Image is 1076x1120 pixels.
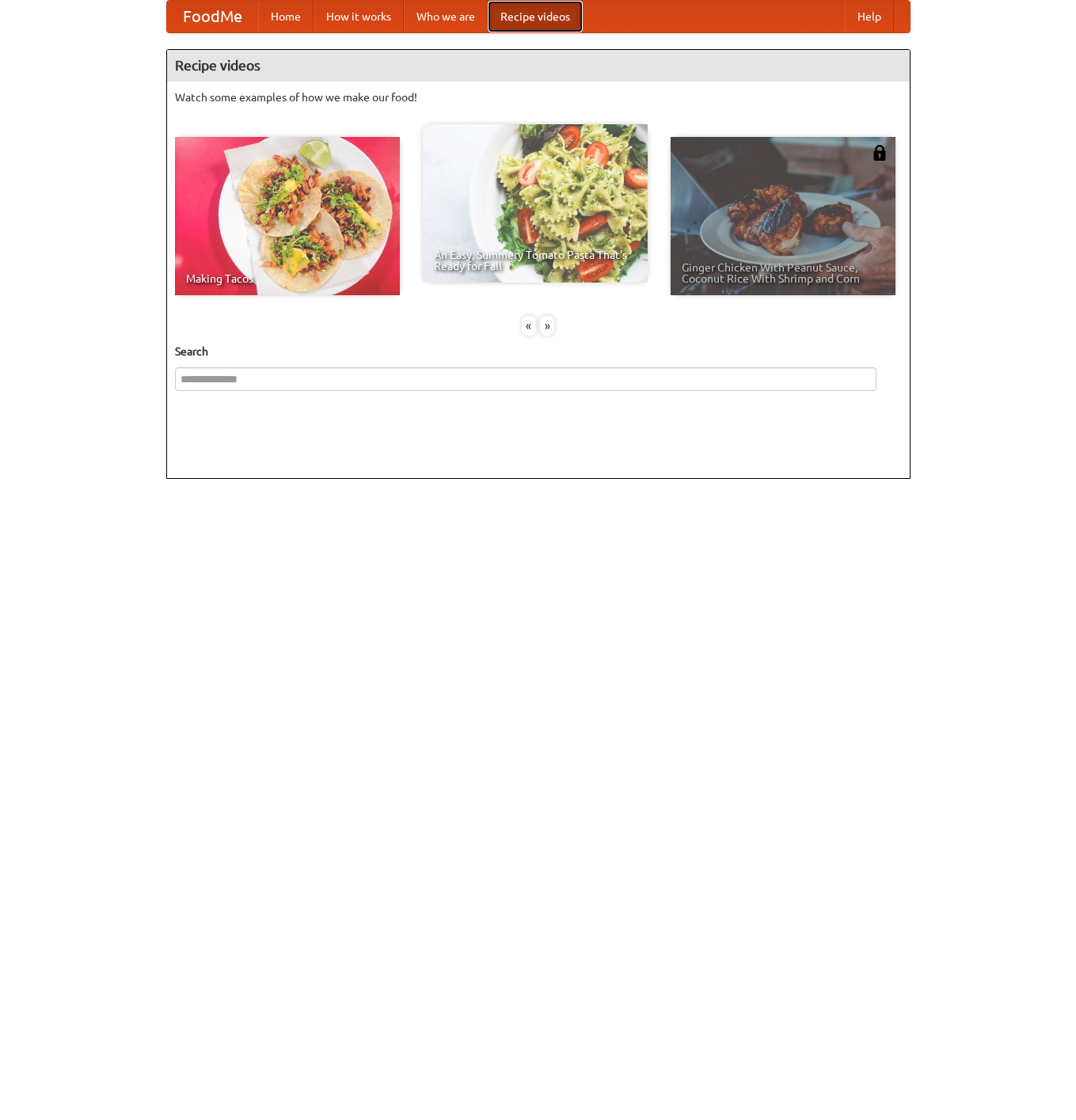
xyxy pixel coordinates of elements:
a: Recipe videos [488,1,583,32]
div: » [540,316,554,336]
a: An Easy, Summery Tomato Pasta That's Ready for Fall [423,124,648,283]
p: Watch some examples of how we make our food! [175,89,902,105]
span: Making Tacos [186,273,389,284]
a: Help [845,1,894,32]
a: How it works [314,1,404,32]
a: FoodMe [167,1,258,32]
h4: Recipe videos [167,50,910,82]
a: Home [258,1,314,32]
a: Making Tacos [175,137,400,295]
h5: Search [175,344,902,359]
a: Who we are [404,1,488,32]
span: An Easy, Summery Tomato Pasta That's Ready for Fall [434,249,637,271]
img: 483408.png [872,145,888,161]
div: « [522,316,536,336]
